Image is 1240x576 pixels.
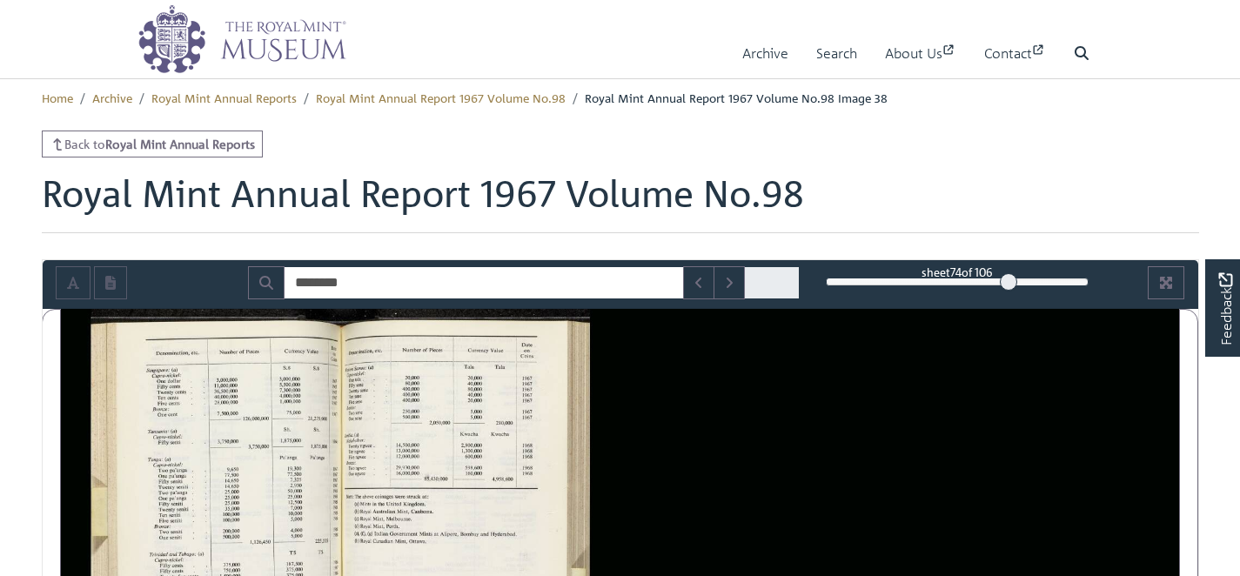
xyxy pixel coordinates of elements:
button: Toggle text selection (Alt+T) [56,266,90,299]
input: Search for [284,266,684,299]
div: sheet of 106 [826,264,1089,280]
span: 74 [950,265,962,279]
span: Feedback [1215,272,1236,345]
a: Royal Mint Annual Reports [151,90,297,105]
a: About Us [885,29,956,78]
button: Next Match [714,266,745,299]
a: Search [816,29,857,78]
button: Previous Match [683,266,714,299]
button: Search [248,266,285,299]
a: Would you like to provide feedback? [1205,259,1240,357]
strong: Royal Mint Annual Reports [105,136,255,151]
img: logo_wide.png [137,4,346,74]
button: Full screen mode [1148,266,1184,299]
span: Royal Mint Annual Report 1967 Volume No.98 Image 38 [585,90,888,105]
a: Contact [984,29,1046,78]
a: Archive [92,90,132,105]
button: Open transcription window [94,266,127,299]
h1: Royal Mint Annual Report 1967 Volume No.98 [42,171,1199,232]
a: Back toRoyal Mint Annual Reports [42,131,264,157]
a: Archive [742,29,788,78]
a: Royal Mint Annual Report 1967 Volume No.98 [316,90,566,105]
a: Home [42,90,73,105]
